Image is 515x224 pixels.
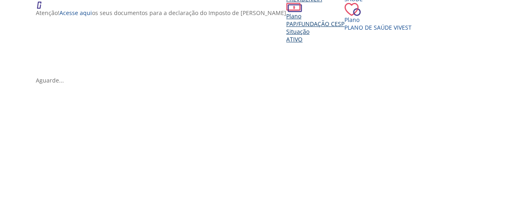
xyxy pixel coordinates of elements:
div: Situação [286,28,344,35]
div: Aguarde... [36,76,485,84]
div: Plano [344,16,412,24]
img: ico_coracao.png [344,3,361,16]
span: Ativo [286,35,302,43]
img: ico_dinheiro.png [286,3,302,12]
span: PAP/Fundação CESP [286,20,344,28]
span: Plano de Saúde VIVEST [344,24,412,31]
div: Plano [286,12,344,20]
a: Acesse aqui [59,9,92,17]
p: Atenção! os seus documentos para a declaração do Imposto de [PERSON_NAME] [36,9,286,17]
